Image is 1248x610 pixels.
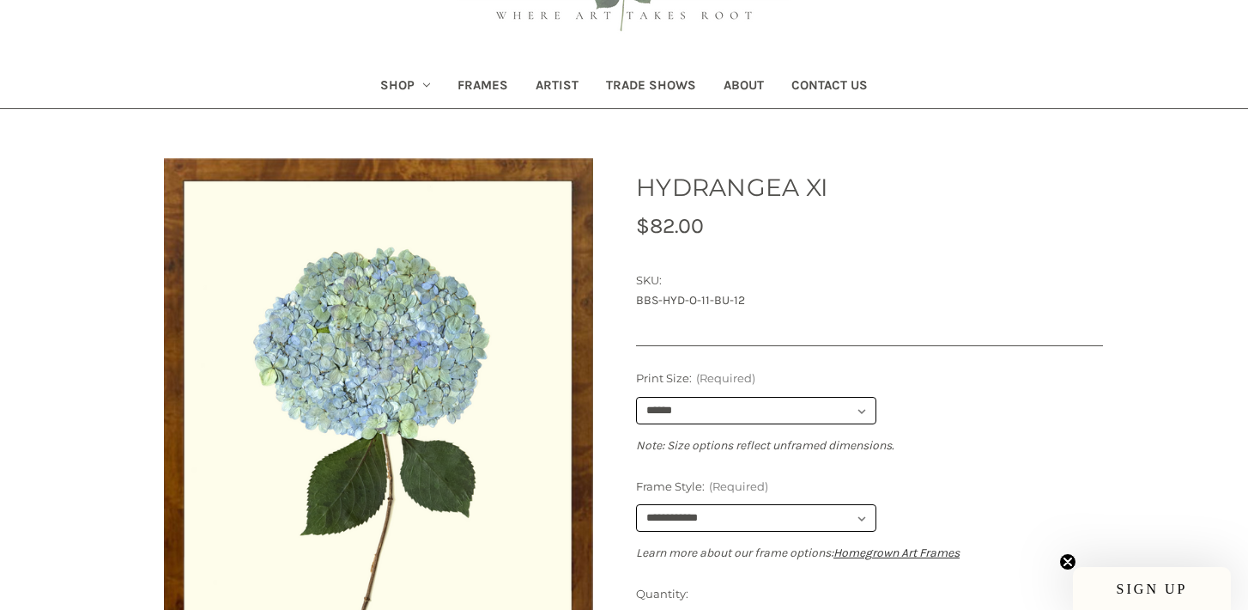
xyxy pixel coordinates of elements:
dd: BBS-HYD-O-11-BU-12 [636,291,1103,309]
small: (Required) [696,371,755,385]
a: Artist [522,66,592,108]
p: Learn more about our frame options: [636,544,1103,562]
span: SIGN UP [1117,582,1188,596]
a: Shop [367,66,445,108]
a: Contact Us [778,66,881,108]
label: Quantity: [636,586,1103,603]
div: SIGN UPClose teaser [1073,567,1231,610]
dt: SKU: [636,272,1099,290]
label: Print Size: [636,370,1103,387]
a: Trade Shows [592,66,710,108]
p: Note: Size options reflect unframed dimensions. [636,436,1103,454]
a: About [710,66,778,108]
h1: HYDRANGEA XI [636,169,1103,205]
button: Close teaser [1059,553,1076,570]
a: Homegrown Art Frames [833,546,960,560]
label: Frame Style: [636,479,1103,496]
span: $82.00 [636,213,704,238]
small: (Required) [709,479,768,493]
a: Frames [444,66,522,108]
